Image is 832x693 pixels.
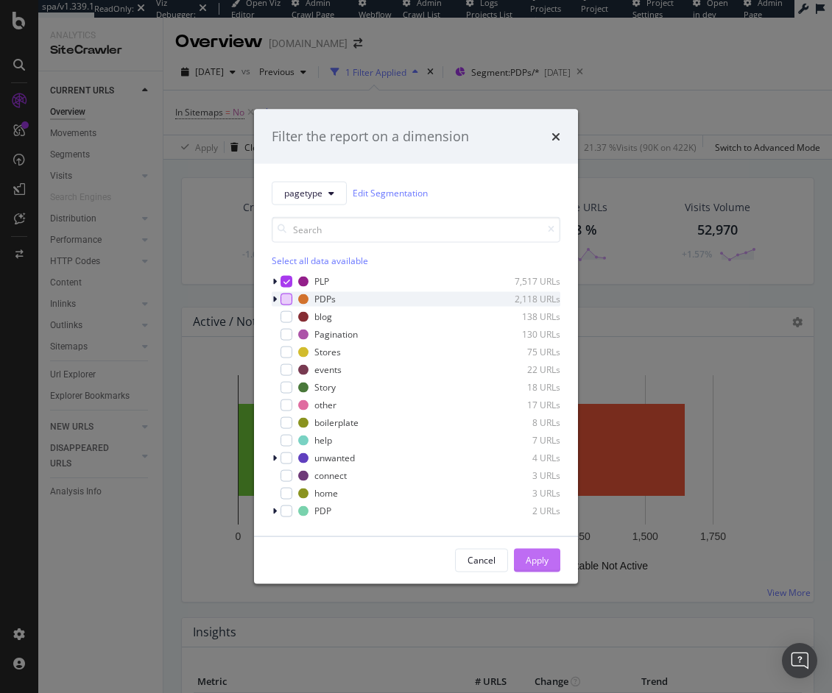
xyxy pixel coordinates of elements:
[488,293,560,305] div: 2,118 URLs
[488,452,560,464] div: 4 URLs
[272,216,560,242] input: Search
[551,127,560,146] div: times
[314,487,338,500] div: home
[314,346,341,358] div: Stores
[314,469,347,482] div: connect
[488,469,560,482] div: 3 URLs
[488,487,560,500] div: 3 URLs
[514,548,560,572] button: Apply
[314,363,342,376] div: events
[254,110,578,584] div: modal
[488,381,560,394] div: 18 URLs
[314,505,331,517] div: PDP
[488,328,560,341] div: 130 URLs
[314,434,332,447] div: help
[284,187,322,199] span: pagetype
[314,399,336,411] div: other
[314,275,329,288] div: PLP
[455,548,508,572] button: Cancel
[782,643,817,678] div: Open Intercom Messenger
[314,381,336,394] div: Story
[488,275,560,288] div: 7,517 URLs
[353,185,428,201] a: Edit Segmentation
[314,293,336,305] div: PDPs
[314,452,355,464] div: unwanted
[272,127,469,146] div: Filter the report on a dimension
[272,254,560,266] div: Select all data available
[314,328,358,341] div: Pagination
[488,416,560,429] div: 8 URLs
[488,434,560,447] div: 7 URLs
[468,554,496,566] div: Cancel
[488,346,560,358] div: 75 URLs
[488,399,560,411] div: 17 URLs
[526,554,549,566] div: Apply
[314,416,359,429] div: boilerplate
[488,363,560,376] div: 22 URLs
[488,505,560,517] div: 2 URLs
[314,310,332,323] div: blog
[272,181,347,205] button: pagetype
[488,310,560,323] div: 138 URLs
